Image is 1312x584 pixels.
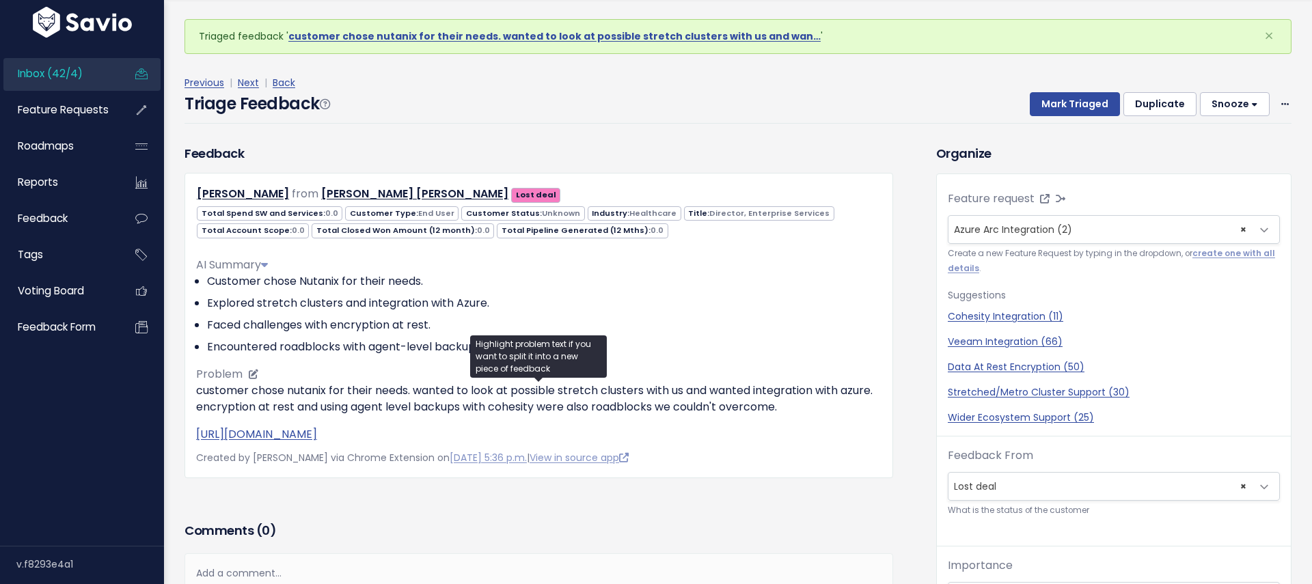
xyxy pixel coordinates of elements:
img: logo-white.9d6f32f41409.svg [29,7,135,38]
label: Feature request [948,191,1035,207]
a: [PERSON_NAME] [197,186,289,201]
span: Feedback form [18,320,96,334]
a: Data At Rest Encryption (50) [948,360,1280,374]
li: Encountered roadblocks with agent-level backups using Cohesity. [207,339,881,355]
span: Reports [18,175,58,189]
span: Created by [PERSON_NAME] via Chrome Extension on | [196,451,629,464]
small: What is the status of the customer [948,503,1280,518]
span: | [227,76,235,89]
a: Feature Requests [3,94,113,126]
p: customer chose nutanix for their needs. wanted to look at possible stretch clusters with us and w... [196,383,881,415]
a: Wider Ecosystem Support (25) [948,411,1280,425]
button: Close [1250,20,1287,53]
li: Explored stretch clusters and integration with Azure. [207,295,881,311]
a: Reports [3,167,113,198]
div: Triaged feedback ' ' [184,19,1291,54]
a: Previous [184,76,224,89]
div: Highlight problem text if you want to split it into a new piece of feedback [470,335,607,378]
span: Lost deal [948,472,1280,501]
small: Create a new Feature Request by typing in the dropdown, or . [948,247,1280,276]
span: × [1240,473,1246,500]
a: Stretched/Metro Cluster Support (30) [948,385,1280,400]
li: Customer chose Nutanix for their needs. [207,273,881,290]
a: Next [238,76,259,89]
span: Unknown [542,208,580,219]
span: Total Account Scope: [197,223,309,238]
span: Healthcare [629,208,676,219]
span: Azure Arc Integration (2) [954,223,1072,236]
a: Veeam Integration (66) [948,335,1280,349]
a: Feedback form [3,311,113,343]
span: 0.0 [325,208,338,219]
p: Suggestions [948,287,1280,304]
a: customer chose nutanix for their needs. wanted to look at possible stretch clusters with us and wan… [288,29,821,43]
button: Snooze [1200,92,1270,117]
span: Title: [684,206,834,221]
span: Tags [18,247,43,262]
a: [DATE] 5:36 p.m. [450,451,527,464]
a: View in source app [530,451,629,464]
span: Roadmaps [18,139,74,153]
button: Mark Triaged [1030,92,1120,117]
a: Back [273,76,295,89]
a: create one with all details [948,248,1275,273]
span: | [262,76,270,89]
span: 0 [262,522,270,539]
span: Lost deal [948,473,1252,500]
span: Total Closed Won Amount (12 month): [312,223,494,238]
a: Roadmaps [3,130,113,162]
span: from [292,186,318,201]
h3: Comments ( ) [184,521,893,540]
a: [URL][DOMAIN_NAME] [196,426,317,442]
strong: Lost deal [516,189,556,200]
span: Customer Status: [461,206,584,221]
span: 0.0 [477,225,490,236]
h4: Triage Feedback [184,92,329,116]
a: Cohesity Integration (11) [948,309,1280,324]
label: Importance [948,557,1013,574]
span: 0.0 [651,225,664,236]
button: Duplicate [1123,92,1197,117]
span: AI Summary [196,257,268,273]
a: Tags [3,239,113,270]
span: End User [418,208,454,219]
a: Inbox (42/4) [3,58,113,89]
li: Faced challenges with encryption at rest. [207,317,881,333]
span: Voting Board [18,283,84,298]
span: Industry: [588,206,681,221]
span: Feedback [18,211,68,225]
a: [PERSON_NAME] [PERSON_NAME] [321,186,508,201]
span: Director, Enterprise Services [709,208,830,219]
a: Feedback [3,203,113,234]
span: Customer Type: [345,206,459,221]
h3: Organize [936,144,1291,163]
h3: Feedback [184,144,244,163]
span: × [1240,216,1246,243]
a: Voting Board [3,275,113,307]
span: Inbox (42/4) [18,66,83,81]
span: Feature Requests [18,102,109,117]
span: Total Pipeline Generated (12 Mths): [497,223,668,238]
span: × [1264,25,1274,47]
span: Problem [196,366,243,382]
span: 0.0 [292,225,305,236]
span: Total Spend SW and Services: [197,206,342,221]
label: Feedback From [948,447,1033,464]
div: v.f8293e4a1 [16,546,164,582]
